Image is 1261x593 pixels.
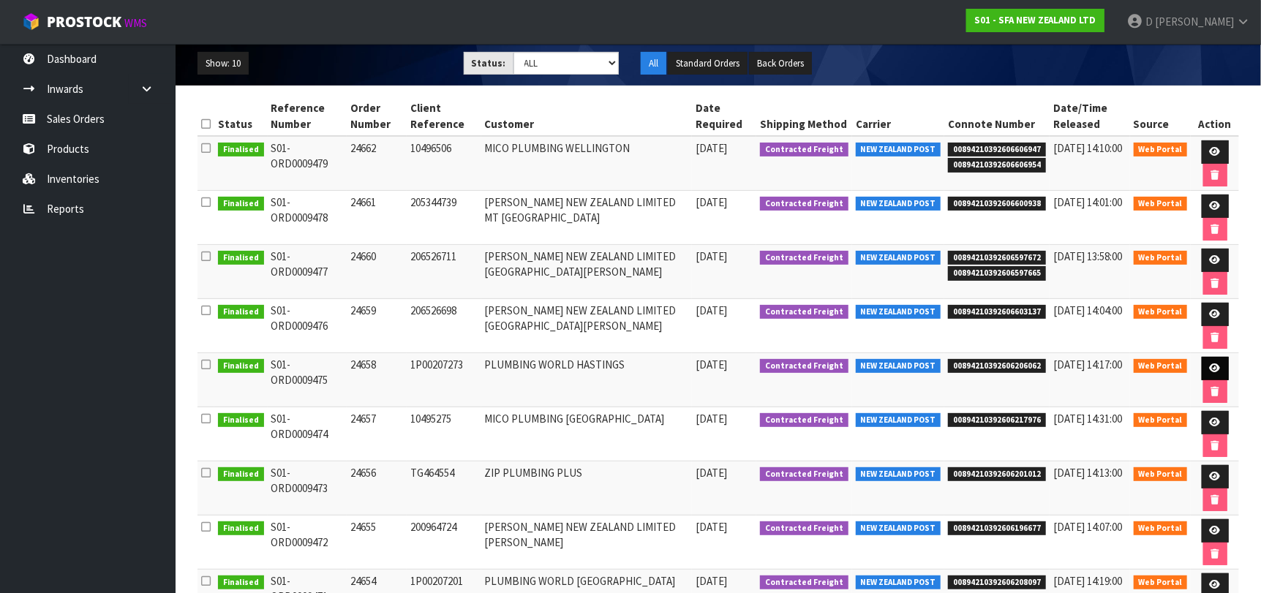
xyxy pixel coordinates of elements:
td: S01-ORD0009478 [268,191,347,245]
span: 00894210392606217976 [948,413,1046,428]
td: MICO PLUMBING [GEOGRAPHIC_DATA] [481,407,693,461]
td: 10495275 [407,407,481,461]
td: S01-ORD0009474 [268,407,347,461]
td: PLUMBING WORLD HASTINGS [481,353,693,407]
span: ProStock [47,12,121,31]
span: Contracted Freight [760,467,848,482]
td: 24658 [347,353,407,407]
td: ZIP PLUMBING PLUS [481,461,693,515]
span: Web Portal [1134,467,1188,482]
span: Finalised [218,305,264,320]
td: 10496506 [407,136,481,191]
td: S01-ORD0009476 [268,299,347,353]
td: [PERSON_NAME] NEW ZEALAND LIMITED [PERSON_NAME] [481,515,693,570]
td: TG464554 [407,461,481,515]
span: Contracted Freight [760,251,848,265]
span: Finalised [218,467,264,482]
span: [DATE] 14:19:00 [1053,574,1122,588]
th: Date Required [692,97,756,136]
td: S01-ORD0009475 [268,353,347,407]
span: Finalised [218,197,264,211]
td: 24659 [347,299,407,353]
th: Reference Number [268,97,347,136]
strong: S01 - SFA NEW ZEALAND LTD [974,14,1096,26]
td: [PERSON_NAME] NEW ZEALAND LIMITED [GEOGRAPHIC_DATA][PERSON_NAME] [481,299,693,353]
span: [DATE] [696,195,727,209]
span: [DATE] [696,303,727,317]
span: [DATE] 14:04:00 [1053,303,1122,317]
span: Web Portal [1134,197,1188,211]
button: Show: 10 [197,52,249,75]
span: Finalised [218,251,264,265]
span: [DATE] 14:07:00 [1053,520,1122,534]
span: [DATE] [696,574,727,588]
span: Contracted Freight [760,575,848,590]
button: All [641,52,666,75]
span: [DATE] [696,141,727,155]
strong: Status: [472,57,506,69]
button: Back Orders [749,52,812,75]
span: Finalised [218,143,264,157]
th: Status [214,97,268,136]
span: Web Portal [1134,521,1188,536]
span: 00894210392606196677 [948,521,1046,536]
span: NEW ZEALAND POST [856,143,941,157]
span: [DATE] 14:01:00 [1053,195,1122,209]
span: NEW ZEALAND POST [856,575,941,590]
span: 00894210392606606954 [948,158,1046,173]
span: Web Portal [1134,251,1188,265]
th: Carrier [852,97,945,136]
td: S01-ORD0009472 [268,515,347,570]
span: NEW ZEALAND POST [856,359,941,374]
td: MICO PLUMBING WELLINGTON [481,136,693,191]
td: 1P00207273 [407,353,481,407]
span: [DATE] 14:31:00 [1053,412,1122,426]
span: 00894210392606206062 [948,359,1046,374]
span: Web Portal [1134,359,1188,374]
td: 205344739 [407,191,481,245]
td: 24661 [347,191,407,245]
th: Order Number [347,97,407,136]
th: Action [1191,97,1239,136]
small: WMS [124,16,147,30]
span: Finalised [218,359,264,374]
span: Web Portal [1134,305,1188,320]
span: Contracted Freight [760,143,848,157]
span: [DATE] 14:10:00 [1053,141,1122,155]
span: [PERSON_NAME] [1155,15,1234,29]
span: Web Portal [1134,413,1188,428]
span: NEW ZEALAND POST [856,521,941,536]
span: 00894210392606208097 [948,575,1046,590]
span: [DATE] [696,358,727,371]
span: NEW ZEALAND POST [856,251,941,265]
th: Date/Time Released [1050,97,1130,136]
td: 206526711 [407,245,481,299]
span: Contracted Freight [760,521,848,536]
span: Web Portal [1134,575,1188,590]
img: cube-alt.png [22,12,40,31]
span: 00894210392606600938 [948,197,1046,211]
span: NEW ZEALAND POST [856,467,941,482]
span: [DATE] [696,249,727,263]
th: Customer [481,97,693,136]
td: 206526698 [407,299,481,353]
span: [DATE] 14:13:00 [1053,466,1122,480]
td: 24655 [347,515,407,570]
th: Client Reference [407,97,481,136]
span: NEW ZEALAND POST [856,413,941,428]
span: NEW ZEALAND POST [856,197,941,211]
span: Contracted Freight [760,359,848,374]
button: Standard Orders [668,52,748,75]
td: 24657 [347,407,407,461]
span: Contracted Freight [760,413,848,428]
span: [DATE] [696,520,727,534]
td: 24660 [347,245,407,299]
span: Finalised [218,575,264,590]
span: 00894210392606201012 [948,467,1046,482]
td: S01-ORD0009473 [268,461,347,515]
span: [DATE] 14:17:00 [1053,358,1122,371]
td: [PERSON_NAME] NEW ZEALAND LIMITED [GEOGRAPHIC_DATA][PERSON_NAME] [481,245,693,299]
span: NEW ZEALAND POST [856,305,941,320]
span: Contracted Freight [760,305,848,320]
td: [PERSON_NAME] NEW ZEALAND LIMITED MT [GEOGRAPHIC_DATA] [481,191,693,245]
